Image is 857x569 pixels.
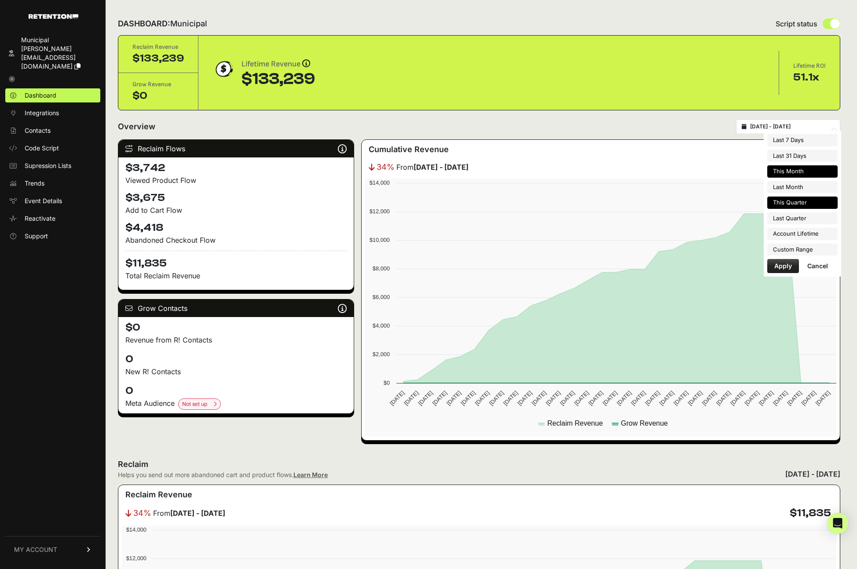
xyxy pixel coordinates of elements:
[5,124,100,138] a: Contacts
[25,144,59,153] span: Code Script
[118,471,328,479] div: Helps you send out more abandoned cart and product flows.
[767,244,838,256] li: Custom Range
[403,390,420,407] text: [DATE]
[29,14,78,19] img: Retention.com
[132,51,184,66] div: $133,239
[125,161,347,175] h4: $3,742
[5,159,100,173] a: Supression Lists
[125,175,347,186] div: Viewed Product Flow
[5,106,100,120] a: Integrations
[125,191,347,205] h4: $3,675
[615,390,633,407] text: [DATE]
[5,194,100,208] a: Event Details
[644,390,661,407] text: [DATE]
[473,390,491,407] text: [DATE]
[132,43,184,51] div: Reclaim Revenue
[118,458,328,471] h2: Reclaim
[369,179,389,186] text: $14,000
[5,536,100,563] a: MY ACCOUNT
[118,120,155,133] h2: Overview
[601,390,619,407] text: [DATE]
[170,509,225,518] strong: [DATE] - [DATE]
[757,390,774,407] text: [DATE]
[767,212,838,225] li: Last Quarter
[21,45,76,70] span: [PERSON_NAME][EMAIL_ADDRESS][DOMAIN_NAME]
[814,390,831,407] text: [DATE]
[373,294,390,300] text: $6,000
[125,270,347,281] p: Total Reclaim Revenue
[5,33,100,73] a: Municipal [PERSON_NAME][EMAIL_ADDRESS][DOMAIN_NAME]
[125,366,347,377] p: New R! Contacts
[431,390,448,407] text: [DATE]
[767,134,838,146] li: Last 7 Days
[153,508,225,518] span: From
[573,390,590,407] text: [DATE]
[530,390,547,407] text: [DATE]
[487,390,505,407] text: [DATE]
[369,143,449,156] h3: Cumulative Revenue
[133,507,151,519] span: 34%
[373,322,390,329] text: $4,000
[776,18,817,29] span: Script status
[14,545,57,554] span: MY ACCOUNT
[118,299,354,317] div: Grow Contacts
[767,181,838,193] li: Last Month
[544,390,561,407] text: [DATE]
[5,176,100,190] a: Trends
[369,208,389,215] text: $12,000
[459,390,476,407] text: [DATE]
[388,390,406,407] text: [DATE]
[396,162,469,172] span: From
[25,126,51,135] span: Contacts
[767,150,838,162] li: Last 31 Days
[242,58,315,70] div: Lifetime Revenue
[786,390,803,407] text: [DATE]
[125,321,347,335] h4: $0
[170,19,207,28] span: Municipal
[242,70,315,88] div: $133,239
[767,228,838,240] li: Account Lifetime
[377,161,395,173] span: 34%
[621,419,668,427] text: Grow Revenue
[686,390,703,407] text: [DATE]
[767,259,799,273] button: Apply
[414,163,469,171] strong: [DATE] - [DATE]
[587,390,604,407] text: [DATE]
[25,214,55,223] span: Reactivate
[383,379,389,386] text: $0
[125,205,347,215] div: Add to Cart Flow
[772,390,789,407] text: [DATE]
[502,390,519,407] text: [DATE]
[630,390,647,407] text: [DATE]
[5,141,100,155] a: Code Script
[132,80,184,89] div: Grow Revenue
[125,251,347,270] h4: $11,835
[126,555,146,562] text: $12,000
[25,179,44,188] span: Trends
[125,235,347,245] div: Abandoned Checkout Flow
[125,489,192,501] h3: Reclaim Revenue
[5,88,100,102] a: Dashboard
[417,390,434,407] text: [DATE]
[25,161,71,170] span: Supression Lists
[125,335,347,345] p: Revenue from R! Contacts
[373,351,390,357] text: $2,000
[516,390,533,407] text: [DATE]
[25,232,48,241] span: Support
[767,165,838,178] li: This Month
[700,390,718,407] text: [DATE]
[125,352,347,366] h4: 0
[125,398,347,410] div: Meta Audience
[672,390,689,407] text: [DATE]
[800,390,817,407] text: [DATE]
[715,390,732,407] text: [DATE]
[118,18,207,30] h2: DASHBOARD:
[118,140,354,157] div: Reclaim Flows
[25,197,62,205] span: Event Details
[25,91,56,100] span: Dashboard
[547,419,603,427] text: Reclaim Revenue
[5,229,100,243] a: Support
[373,265,390,272] text: $8,000
[790,506,831,520] h4: $11,835
[785,469,840,479] div: [DATE] - [DATE]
